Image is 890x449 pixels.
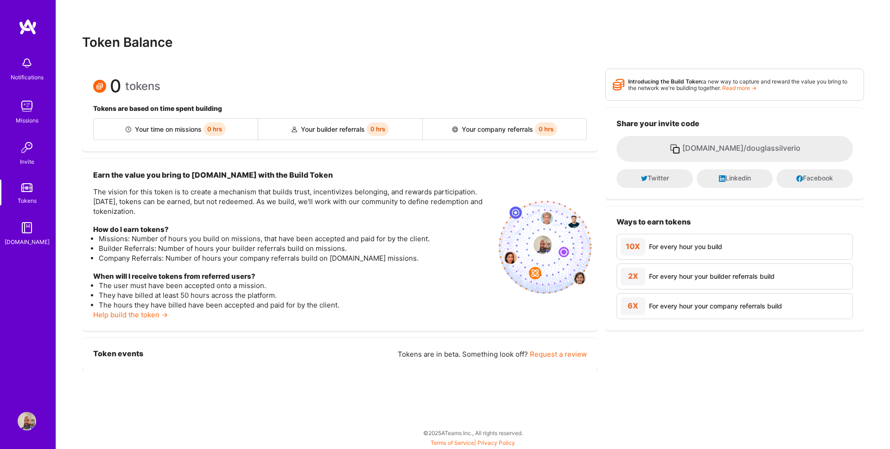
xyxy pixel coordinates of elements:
i: icon Twitter [641,175,648,182]
i: icon Copy [669,143,680,154]
img: bell [18,54,36,72]
strong: Introducing the Build Token: [628,78,703,85]
li: Missions: Number of hours you build on missions, that have been accepted and paid for by the client. [99,234,491,244]
a: Privacy Policy [477,439,515,446]
div: 6X [621,297,645,315]
div: For every hour your company referrals build [649,301,782,311]
span: Tokens are in beta. Something look off? [398,350,528,359]
li: The user must have been accepted onto a mission. [99,281,491,290]
div: © 2025 ATeams Inc., All rights reserved. [56,421,890,444]
span: | [431,439,515,446]
h3: Ways to earn tokens [617,218,853,226]
button: Facebook [776,169,853,188]
h3: Token events [93,349,143,359]
a: Terms of Service [431,439,474,446]
div: Invite [20,157,34,167]
h4: When will I receive tokens from referred users? [93,272,491,281]
h4: How do I earn tokens? [93,225,491,234]
p: The vision for this token is to create a mechanism that builds trust, incentivizes belonging, and... [93,187,491,216]
div: 2X [621,268,645,285]
div: Your time on missions [94,119,258,140]
img: logo [19,19,37,35]
span: 0 hrs [535,122,557,136]
div: [DOMAIN_NAME] [5,237,50,247]
img: Builder referral icon [292,127,297,132]
div: Missions [16,115,38,125]
i: icon LinkedInDark [719,175,725,182]
a: Read more → [722,84,756,91]
a: Help build the token → [93,310,168,319]
span: 0 [110,81,121,91]
img: Invite [18,138,36,157]
div: Notifications [11,72,44,82]
img: Company referral icon [452,127,458,132]
li: Builder Referrals: Number of hours your builder referrals build on missions. [99,244,491,253]
h3: Earn the value you bring to [DOMAIN_NAME] with the Build Token [93,170,491,180]
span: tokens [125,81,160,91]
div: Tokens [18,196,37,205]
span: 0 hrs [367,122,389,136]
h2: Token Balance [82,35,864,50]
span: 0 hrs [203,122,226,136]
span: a new way to capture and reward the value you bring to the network we're building together. [628,78,847,91]
img: User Avatar [18,412,36,430]
img: profile [534,236,552,254]
div: For every hour you build [649,242,722,251]
button: Linkedin [697,169,773,188]
a: Request a review [530,350,587,359]
button: Twitter [617,169,693,188]
div: 10X [621,238,645,256]
img: teamwork [18,97,36,115]
i: icon Points [613,76,624,94]
h3: Share your invite code [617,119,853,128]
img: Token icon [93,80,106,93]
li: They have billed at least 50 hours across the platform. [99,290,491,300]
div: For every hour your builder referrals build [649,271,775,281]
div: Your builder referrals [258,119,423,140]
img: tokens [21,183,32,192]
li: Company Referrals: Number of hours your company referrals build on [DOMAIN_NAME] missions. [99,253,491,263]
button: [DOMAIN_NAME]/douglassilverio [617,136,853,162]
img: guide book [18,218,36,237]
i: icon Facebook [796,175,803,182]
div: Your company referrals [423,119,587,140]
img: invite [499,201,591,294]
h4: Tokens are based on time spent building [93,105,587,113]
li: The hours they have billed have been accepted and paid for by the client. [99,300,491,310]
img: Builder icon [126,127,131,132]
